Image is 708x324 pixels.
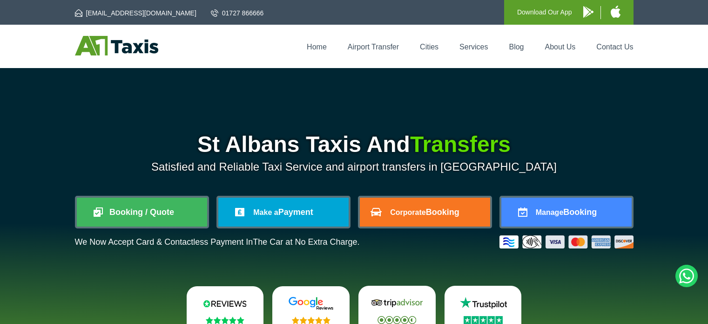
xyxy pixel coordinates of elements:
[75,133,634,156] h1: St Albans Taxis And
[410,132,511,157] span: Transfers
[75,36,158,55] img: A1 Taxis St Albans LTD
[292,317,330,324] img: Stars
[77,198,207,227] a: Booking / Quote
[307,43,327,51] a: Home
[211,8,264,18] a: 01727 866666
[253,208,278,216] span: Make a
[509,43,524,51] a: Blog
[464,316,503,324] img: Stars
[536,208,564,216] span: Manage
[283,296,339,310] img: Google
[455,296,511,310] img: Trustpilot
[390,208,425,216] span: Corporate
[420,43,438,51] a: Cities
[611,6,620,18] img: A1 Taxis iPhone App
[499,235,634,248] img: Credit And Debit Cards
[459,43,488,51] a: Services
[545,43,576,51] a: About Us
[75,160,634,173] p: Satisfied and Reliable Taxi Service and airport transfers in [GEOGRAPHIC_DATA]
[378,316,416,324] img: Stars
[75,8,196,18] a: [EMAIL_ADDRESS][DOMAIN_NAME]
[501,198,632,227] a: ManageBooking
[369,296,425,310] img: Tripadvisor
[253,237,359,247] span: The Car at No Extra Charge.
[517,7,572,18] p: Download Our App
[75,237,360,247] p: We Now Accept Card & Contactless Payment In
[596,43,633,51] a: Contact Us
[206,317,244,324] img: Stars
[360,198,490,227] a: CorporateBooking
[218,198,349,227] a: Make aPayment
[348,43,399,51] a: Airport Transfer
[583,6,593,18] img: A1 Taxis Android App
[197,296,253,310] img: Reviews.io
